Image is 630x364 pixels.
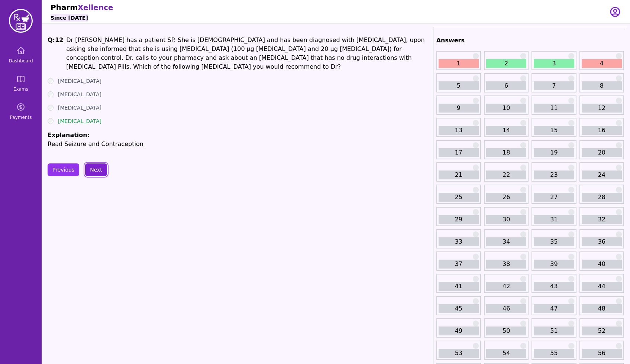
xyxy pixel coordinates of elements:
a: 27 [534,193,574,202]
a: 11 [534,104,574,113]
a: 7 [534,81,574,90]
a: 4 [582,59,622,68]
h1: Q: 12 [48,36,63,71]
a: 37 [439,260,479,269]
label: [MEDICAL_DATA] [58,104,101,111]
a: 6 [486,81,526,90]
a: 5 [439,81,479,90]
a: 39 [534,260,574,269]
a: 18 [486,148,526,157]
a: 52 [582,326,622,335]
label: [MEDICAL_DATA] [58,77,101,85]
a: 41 [439,282,479,291]
a: 13 [439,126,479,135]
a: 8 [582,81,622,90]
h2: Answers [436,36,624,45]
a: 56 [582,349,622,358]
a: 23 [534,170,574,179]
a: 46 [486,304,526,313]
a: 40 [582,260,622,269]
p: Dr [PERSON_NAME] has a patient SP. She is [DEMOGRAPHIC_DATA] and has been diagnosed with [MEDICAL... [66,36,430,71]
button: Previous [48,163,79,176]
a: 12 [582,104,622,113]
a: 25 [439,193,479,202]
span: Pharm [51,3,78,12]
a: 22 [486,170,526,179]
a: 34 [486,237,526,246]
span: Explanation: [48,131,90,139]
a: 30 [486,215,526,224]
a: 50 [486,326,526,335]
a: 1 [439,59,479,68]
label: [MEDICAL_DATA] [58,117,101,125]
a: 17 [439,148,479,157]
span: Payments [10,114,32,120]
a: 36 [582,237,622,246]
a: 16 [582,126,622,135]
a: 55 [534,349,574,358]
h6: Since [DATE] [51,14,88,22]
a: Dashboard [3,42,39,68]
a: 3 [534,59,574,68]
img: PharmXellence Logo [9,9,33,33]
a: 24 [582,170,622,179]
a: 54 [486,349,526,358]
span: Xellence [78,3,113,12]
a: 9 [439,104,479,113]
a: 10 [486,104,526,113]
a: 33 [439,237,479,246]
a: Payments [3,98,39,125]
a: 43 [534,282,574,291]
a: 45 [439,304,479,313]
a: 35 [534,237,574,246]
a: 2 [486,59,526,68]
a: 19 [534,148,574,157]
span: Dashboard [9,58,33,64]
a: 42 [486,282,526,291]
a: 20 [582,148,622,157]
a: 28 [582,193,622,202]
label: [MEDICAL_DATA] [58,91,101,98]
a: 49 [439,326,479,335]
a: 44 [582,282,622,291]
button: Next [85,163,107,176]
a: 14 [486,126,526,135]
span: Exams [13,86,28,92]
a: 53 [439,349,479,358]
a: 47 [534,304,574,313]
a: 38 [486,260,526,269]
a: 15 [534,126,574,135]
a: 26 [486,193,526,202]
a: 21 [439,170,479,179]
a: 29 [439,215,479,224]
p: Read Seizure and Contraception [48,140,430,149]
a: Exams [3,70,39,97]
a: 51 [534,326,574,335]
a: 32 [582,215,622,224]
a: 31 [534,215,574,224]
a: 48 [582,304,622,313]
